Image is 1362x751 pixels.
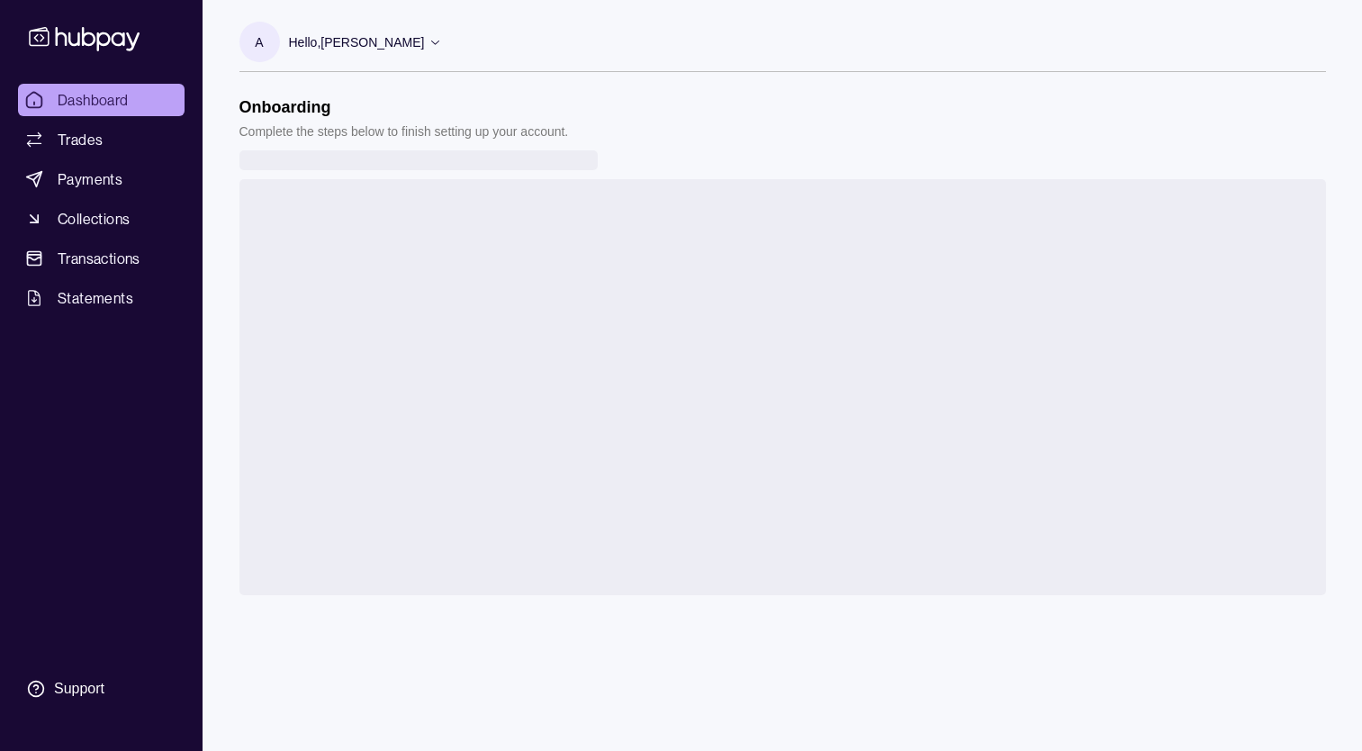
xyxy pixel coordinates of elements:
span: Transactions [58,248,140,269]
span: Statements [58,287,133,309]
a: Collections [18,203,185,235]
span: Payments [58,168,122,190]
p: Complete the steps below to finish setting up your account. [239,122,569,141]
h1: Onboarding [239,97,569,117]
a: Support [18,670,185,708]
span: Collections [58,208,130,230]
p: A [255,32,263,52]
a: Trades [18,123,185,156]
p: Hello, [PERSON_NAME] [289,32,425,52]
a: Payments [18,163,185,195]
a: Transactions [18,242,185,275]
a: Dashboard [18,84,185,116]
span: Dashboard [58,89,129,111]
span: Trades [58,129,103,150]
a: Statements [18,282,185,314]
div: Support [54,679,104,699]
